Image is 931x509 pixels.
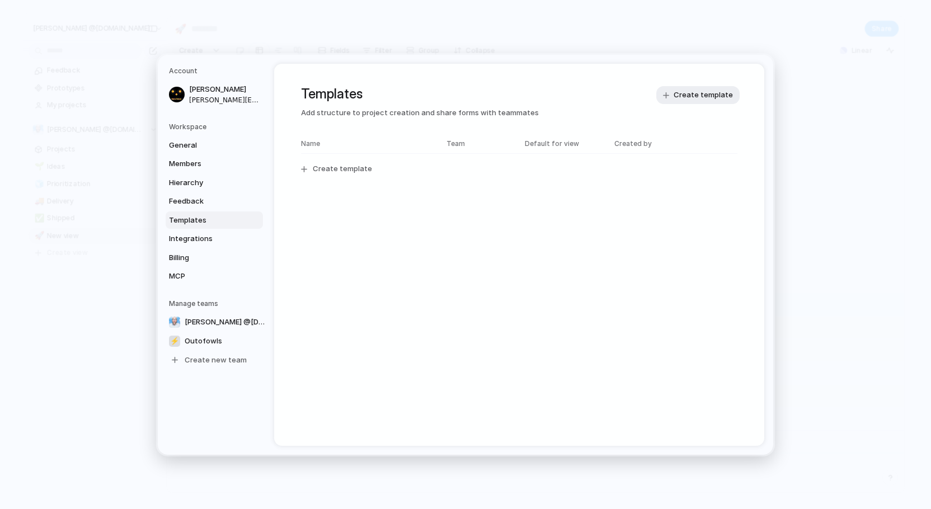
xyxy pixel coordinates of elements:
[189,84,261,95] span: [PERSON_NAME]
[169,121,263,131] h5: Workspace
[674,89,733,101] span: Create template
[169,177,241,188] span: Hierarchy
[166,81,263,109] a: [PERSON_NAME][PERSON_NAME][EMAIL_ADDRESS][DOMAIN_NAME]
[169,252,241,263] span: Billing
[189,95,261,105] span: [PERSON_NAME][EMAIL_ADDRESS][DOMAIN_NAME]
[166,136,263,154] a: General
[169,214,241,225] span: Templates
[166,267,263,285] a: MCP
[294,158,744,180] button: Create template
[614,138,652,148] span: Created by
[185,316,265,327] span: [PERSON_NAME] @[DOMAIN_NAME]
[166,248,263,266] a: Billing
[656,86,740,104] button: Create template
[169,271,241,282] span: MCP
[301,84,737,104] h1: Templates
[166,192,263,210] a: Feedback
[446,138,514,148] span: Team
[169,233,241,244] span: Integrations
[301,107,737,119] span: Add structure to project creation and share forms with teammates
[185,335,222,346] span: Outofowls
[166,332,269,350] a: ⚡Outofowls
[166,351,269,369] a: Create new team
[169,66,263,76] h5: Account
[166,230,263,248] a: Integrations
[301,138,435,148] span: Name
[169,335,180,346] div: ⚡
[166,155,263,173] a: Members
[313,163,372,175] span: Create template
[166,313,269,331] a: [PERSON_NAME] @[DOMAIN_NAME]
[166,211,263,229] a: Templates
[169,158,241,169] span: Members
[525,138,579,148] span: Default for view
[185,354,247,365] span: Create new team
[169,139,241,150] span: General
[169,298,263,308] h5: Manage teams
[166,173,263,191] a: Hierarchy
[169,196,241,207] span: Feedback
